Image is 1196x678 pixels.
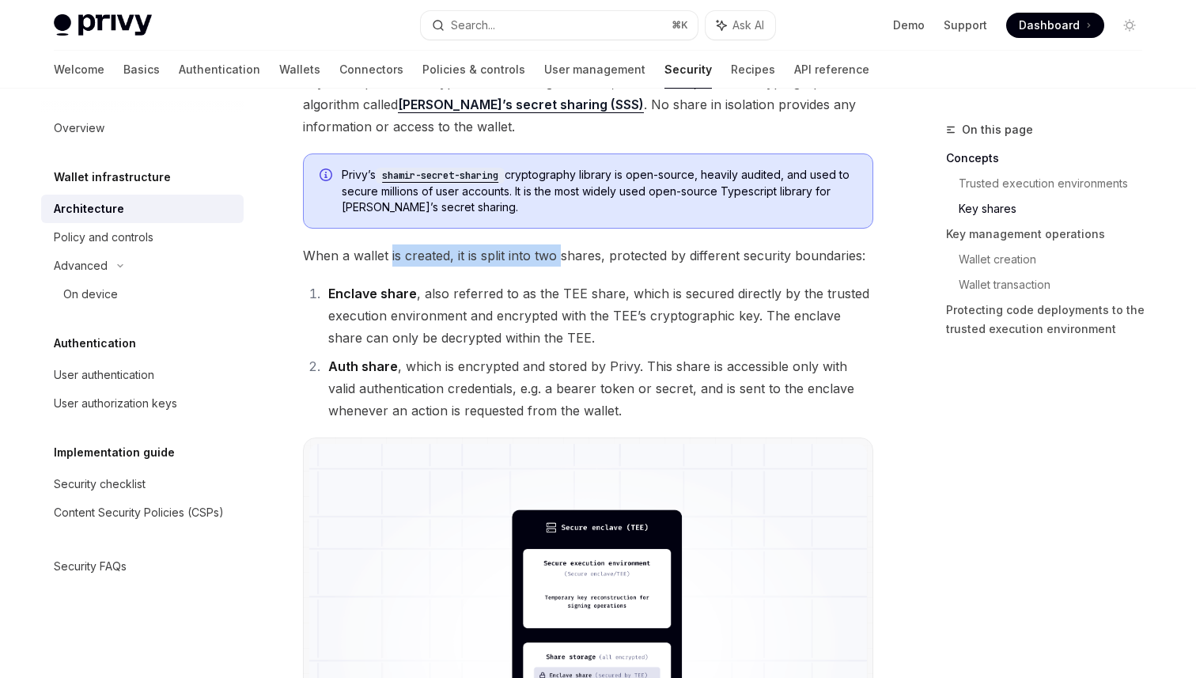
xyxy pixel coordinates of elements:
[279,51,320,89] a: Wallets
[959,196,1155,222] a: Key shares
[946,297,1155,342] a: Protecting code deployments to the trusted execution environment
[893,17,925,33] a: Demo
[54,199,124,218] div: Architecture
[179,51,260,89] a: Authentication
[946,146,1155,171] a: Concepts
[41,195,244,223] a: Architecture
[41,498,244,527] a: Content Security Policies (CSPs)
[946,222,1155,247] a: Key management operations
[324,355,873,422] li: , which is encrypted and stored by Privy. This share is accessible only with valid authentication...
[54,51,104,89] a: Welcome
[732,17,764,33] span: Ask AI
[54,228,153,247] div: Policy and controls
[376,168,505,184] code: shamir-secret-sharing
[398,97,644,113] a: [PERSON_NAME]’s secret sharing (SSS)
[54,334,136,353] h5: Authentication
[1019,17,1080,33] span: Dashboard
[41,552,244,581] a: Security FAQs
[54,14,152,36] img: light logo
[339,51,403,89] a: Connectors
[451,16,495,35] div: Search...
[41,389,244,418] a: User authorization keys
[123,51,160,89] a: Basics
[320,169,335,184] svg: Info
[54,503,224,522] div: Content Security Policies (CSPs)
[54,557,127,576] div: Security FAQs
[1117,13,1142,38] button: Toggle dark mode
[54,256,108,275] div: Advanced
[422,51,525,89] a: Policies & controls
[376,168,505,181] a: shamir-secret-sharing
[41,361,244,389] a: User authentication
[54,394,177,413] div: User authorization keys
[54,443,175,462] h5: Implementation guide
[706,11,775,40] button: Ask AI
[944,17,987,33] a: Support
[303,49,873,138] span: Key sharding and assembly only ever occur within the trusted execution environment. Private keys ...
[421,11,698,40] button: Search...⌘K
[54,168,171,187] h5: Wallet infrastructure
[959,171,1155,196] a: Trusted execution environments
[41,470,244,498] a: Security checklist
[1006,13,1104,38] a: Dashboard
[54,366,154,384] div: User authentication
[328,358,398,374] strong: Auth share
[303,244,873,267] span: When a wallet is created, it is split into two shares, protected by different security boundaries:
[342,167,857,215] span: Privy’s cryptography library is open-source, heavily audited, and used to secure millions of user...
[962,120,1033,139] span: On this page
[731,51,775,89] a: Recipes
[63,285,118,304] div: On device
[672,19,688,32] span: ⌘ K
[41,223,244,252] a: Policy and controls
[959,247,1155,272] a: Wallet creation
[328,286,417,301] strong: Enclave share
[959,272,1155,297] a: Wallet transaction
[324,282,873,349] li: , also referred to as the TEE share, which is secured directly by the trusted execution environme...
[54,475,146,494] div: Security checklist
[41,114,244,142] a: Overview
[544,51,645,89] a: User management
[664,51,712,89] a: Security
[794,51,869,89] a: API reference
[54,119,104,138] div: Overview
[41,280,244,309] a: On device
